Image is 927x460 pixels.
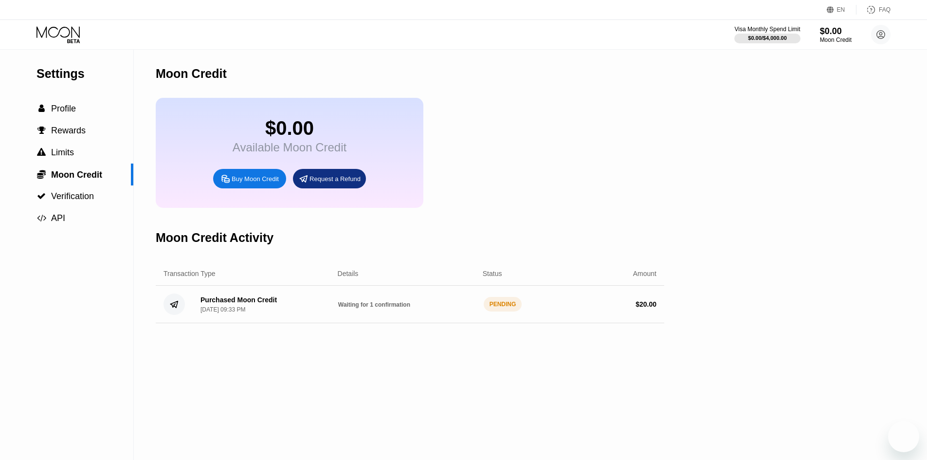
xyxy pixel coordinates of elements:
span: Profile [51,104,76,113]
span: API [51,213,65,223]
div: Moon Credit Activity [156,231,273,245]
div: Visa Monthly Spend Limit$0.00/$4,000.00 [734,26,800,43]
div: Buy Moon Credit [232,175,279,183]
span: Moon Credit [51,170,102,180]
span:  [37,214,46,222]
div: Request a Refund [309,175,361,183]
span: Verification [51,191,94,201]
div:  [36,104,46,113]
div: Settings [36,67,133,81]
div: EN [827,5,856,15]
div: FAQ [856,5,891,15]
div: $0.00Moon Credit [820,26,852,43]
div: FAQ [879,6,891,13]
div: Amount [633,270,656,277]
div: [DATE] 09:33 PM [200,306,245,313]
div: Available Moon Credit [233,141,346,154]
span: Waiting for 1 confirmation [338,301,410,308]
span: Limits [51,147,74,157]
div: $0.00 [233,117,346,139]
div: $0.00 / $4,000.00 [748,35,787,41]
div: Request a Refund [293,169,366,188]
iframe: Button to launch messaging window [888,421,919,452]
span:  [37,148,46,157]
span:  [37,126,46,135]
div: Purchased Moon Credit [200,296,277,304]
span: Rewards [51,126,86,135]
div: Moon Credit [820,37,852,43]
div: PENDING [484,297,522,312]
div: $ 20.00 [636,300,656,308]
span:  [37,169,46,179]
div: Buy Moon Credit [213,169,286,188]
div: EN [837,6,845,13]
div: Details [338,270,359,277]
div: Moon Credit [156,67,227,81]
div: Status [483,270,502,277]
div: $0.00 [820,26,852,37]
div: Visa Monthly Spend Limit [734,26,800,33]
div: Transaction Type [164,270,216,277]
span:  [38,104,45,113]
span:  [37,192,46,201]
